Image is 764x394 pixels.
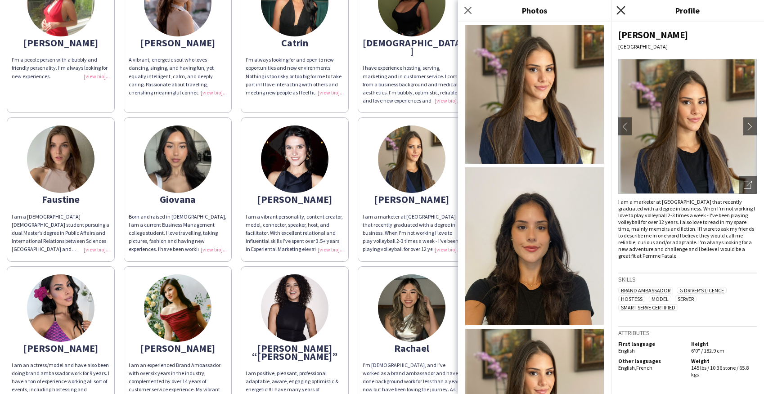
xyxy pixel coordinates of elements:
span: 6'0" / 182.9 cm [691,347,724,354]
img: thumb-68c81bee1035b.jpeg [27,125,94,193]
img: thumb-a932f1fc-09e2-4b50-bc12-f9c3a45a96ac.jpg [27,274,94,342]
h5: Other languages [618,358,684,364]
img: thumb-096a36ae-d931-42e9-ab24-93c62949a946.png [261,274,328,342]
img: thumb-de70936b-6da6-4c63-8a78-29d8da20b72b.jpg [378,125,445,193]
div: Giovana [129,195,227,203]
div: I am a vibrant personality, content creator, model, connector, speaker, host, and facilitator. Wi... [246,213,344,254]
span: Model [649,295,671,302]
div: [PERSON_NAME] [246,195,344,203]
h3: Skills [618,275,757,283]
div: [DEMOGRAPHIC_DATA] [363,39,461,55]
div: Catrin [246,39,344,47]
div: A vibrant, energetic soul who loves dancing, singing, and having fun, yet equally intelligent, ca... [129,56,227,97]
div: [PERSON_NAME] [12,39,110,47]
img: thumb-7f5bb3b9-617c-47ea-a986-a5c46022280f.jpg [378,274,445,342]
div: I am a [DEMOGRAPHIC_DATA] [DEMOGRAPHIC_DATA] student pursuing a dual Master’s degree in Public Af... [12,213,110,254]
div: [PERSON_NAME] [129,344,227,352]
span: Smart Serve Certified [618,304,678,311]
h5: First language [618,340,684,347]
div: Rachael [363,344,461,352]
div: [PERSON_NAME] [618,29,757,41]
span: Brand Ambassador [618,287,673,294]
div: [GEOGRAPHIC_DATA] [618,43,757,50]
img: Crew avatar or photo [618,59,757,194]
span: English , [618,364,636,371]
img: Crew photo 0 [465,25,604,164]
h5: Height [691,340,757,347]
h3: Photos [458,4,611,16]
div: I am a marketer at [GEOGRAPHIC_DATA] that recently graduated with a degree in business. When I'm ... [363,213,461,254]
span: Hostess [618,295,645,302]
div: Born and raised in [DEMOGRAPHIC_DATA], I am a current Business Management college student. I love... [129,213,227,254]
span: Server [675,295,697,302]
span: French [636,364,652,371]
h5: Weight [691,358,757,364]
img: thumb-af43c466-b1e9-42e9-a7cf-05362a65e204.jpg [261,125,328,193]
div: [PERSON_NAME] [12,344,110,352]
img: Crew photo 930528 [465,167,604,325]
div: I’m always looking for and open to new opportunities and new environments. Nothing is too risky o... [246,56,344,97]
div: I am a marketer at [GEOGRAPHIC_DATA] that recently graduated with a degree in business. When I'm ... [618,198,757,259]
span: English [618,347,635,354]
div: Faustine [12,195,110,203]
span: G Driver's Licence [677,287,727,294]
div: I have experience hosting, serving, marketing and in customer service. I come from a business bac... [363,64,461,105]
img: thumb-6822569337d1e.jpeg [144,274,211,342]
div: [PERSON_NAME] “[PERSON_NAME]” [246,344,344,360]
span: 145 lbs / 10.36 stone / 65.8 kgs [691,364,749,378]
div: I’m a people person with a bubbly and friendly personality. I’m always looking for new experiences. [12,56,110,81]
img: thumb-67f608d182194.jpeg [144,125,211,193]
div: Open photos pop-in [739,176,757,194]
div: [PERSON_NAME] [129,39,227,47]
h3: Attributes [618,329,757,337]
div: [PERSON_NAME] [363,195,461,203]
h3: Profile [611,4,764,16]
